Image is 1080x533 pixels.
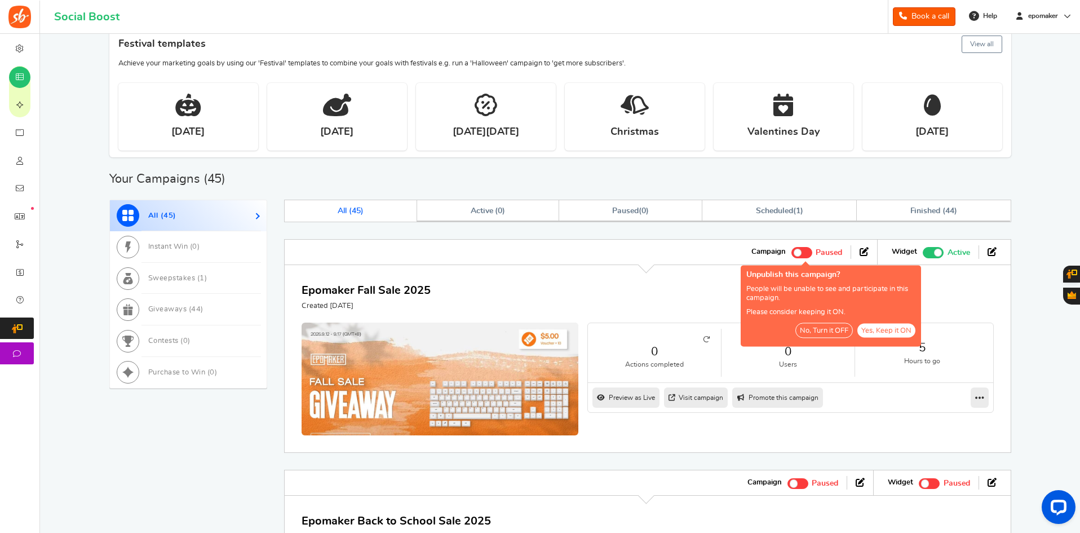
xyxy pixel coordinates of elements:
[747,478,782,488] strong: Campaign
[795,323,853,338] button: No, Turn it OFF
[816,249,842,257] span: Paused
[664,387,728,408] a: Visit campaign
[610,125,659,139] strong: Christmas
[191,306,201,313] span: 44
[148,337,191,345] span: Contests ( )
[746,285,915,302] p: People will be unable to see and participate in this campaign.
[732,387,823,408] a: Promote this campaign
[812,479,838,487] span: Paused
[148,275,207,282] span: Sweepstakes ( )
[962,36,1002,53] button: View all
[302,516,491,527] a: Epomaker Back to School Sale 2025
[1024,11,1063,21] span: epomaker
[338,207,364,215] span: All ( )
[866,356,977,366] small: Hours to go
[200,275,205,282] span: 1
[183,337,188,345] span: 0
[883,245,979,259] li: Widget activated
[171,125,205,139] strong: [DATE]
[756,207,803,215] span: ( )
[733,360,843,369] small: Users
[944,479,970,487] span: Paused
[915,125,949,139] strong: [DATE]
[948,246,970,259] span: Active
[641,207,646,215] span: 0
[599,360,710,369] small: Actions completed
[109,173,226,184] h2: Your Campaigns ( )
[54,11,119,23] h1: Social Boost
[910,207,957,215] span: Finished ( )
[888,478,913,488] strong: Widget
[453,125,519,139] strong: [DATE][DATE]
[8,6,31,28] img: Social Boost
[980,11,997,21] span: Help
[352,207,361,215] span: 45
[192,243,197,250] span: 0
[612,207,649,215] span: ( )
[302,301,431,311] p: Created [DATE]
[747,125,820,139] strong: Valentines Day
[892,247,917,257] strong: Widget
[163,212,173,219] span: 45
[746,271,915,279] h5: Unpublish this campaign?
[207,173,222,185] span: 45
[1033,486,1080,533] iframe: LiveChat chat widget
[857,323,915,337] button: Yes, Keep it ON
[893,7,955,26] a: Book a call
[148,306,203,313] span: Giveaways ( )
[733,343,843,360] a: 0
[1068,291,1076,299] span: Gratisfaction
[796,207,800,215] span: 1
[148,243,200,250] span: Instant Win ( )
[471,207,506,215] span: Active ( )
[118,59,1002,69] p: Achieve your marketing goals by using our 'Festival' templates to combine your goals with festiva...
[879,476,979,490] li: Widget activated
[746,309,915,318] p: Please consider keeping it ON.
[148,369,218,376] span: Purchase to Win ( )
[118,33,1002,55] h4: Festival templates
[210,369,215,376] span: 0
[964,7,1003,25] a: Help
[498,207,502,215] span: 0
[148,212,176,219] span: All ( )
[751,247,786,257] strong: Campaign
[599,343,710,360] a: 0
[1063,288,1080,305] button: Gratisfaction
[756,207,793,215] span: Scheduled
[31,207,34,210] em: New
[592,387,659,408] a: Preview as Live
[945,207,954,215] span: 44
[320,125,353,139] strong: [DATE]
[302,285,431,296] a: Epomaker Fall Sale 2025
[855,329,989,377] li: 5
[612,207,639,215] span: Paused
